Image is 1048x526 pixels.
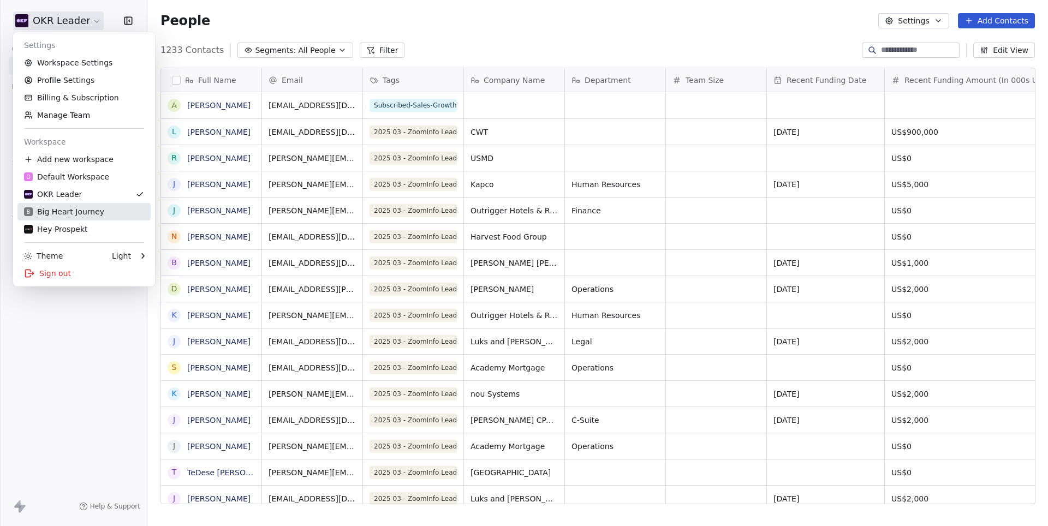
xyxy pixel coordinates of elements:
[24,171,109,182] div: Default Workspace
[17,133,151,151] div: Workspace
[17,151,151,168] div: Add new workspace
[24,225,33,234] img: Screenshot%202025-06-09%20at%203.12.09%C3%A2%C2%80%C2%AFPM.png
[17,89,151,106] a: Billing & Subscription
[17,71,151,89] a: Profile Settings
[24,224,87,235] div: Hey Prospekt
[17,106,151,124] a: Manage Team
[27,208,31,216] span: B
[112,250,131,261] div: Light
[17,265,151,282] div: Sign out
[24,250,63,261] div: Theme
[24,189,82,200] div: OKR Leader
[26,173,31,181] span: D
[17,54,151,71] a: Workspace Settings
[24,190,33,199] img: Untitled%20design%20(5).png
[17,37,151,54] div: Settings
[24,206,104,217] div: Big Heart Journey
